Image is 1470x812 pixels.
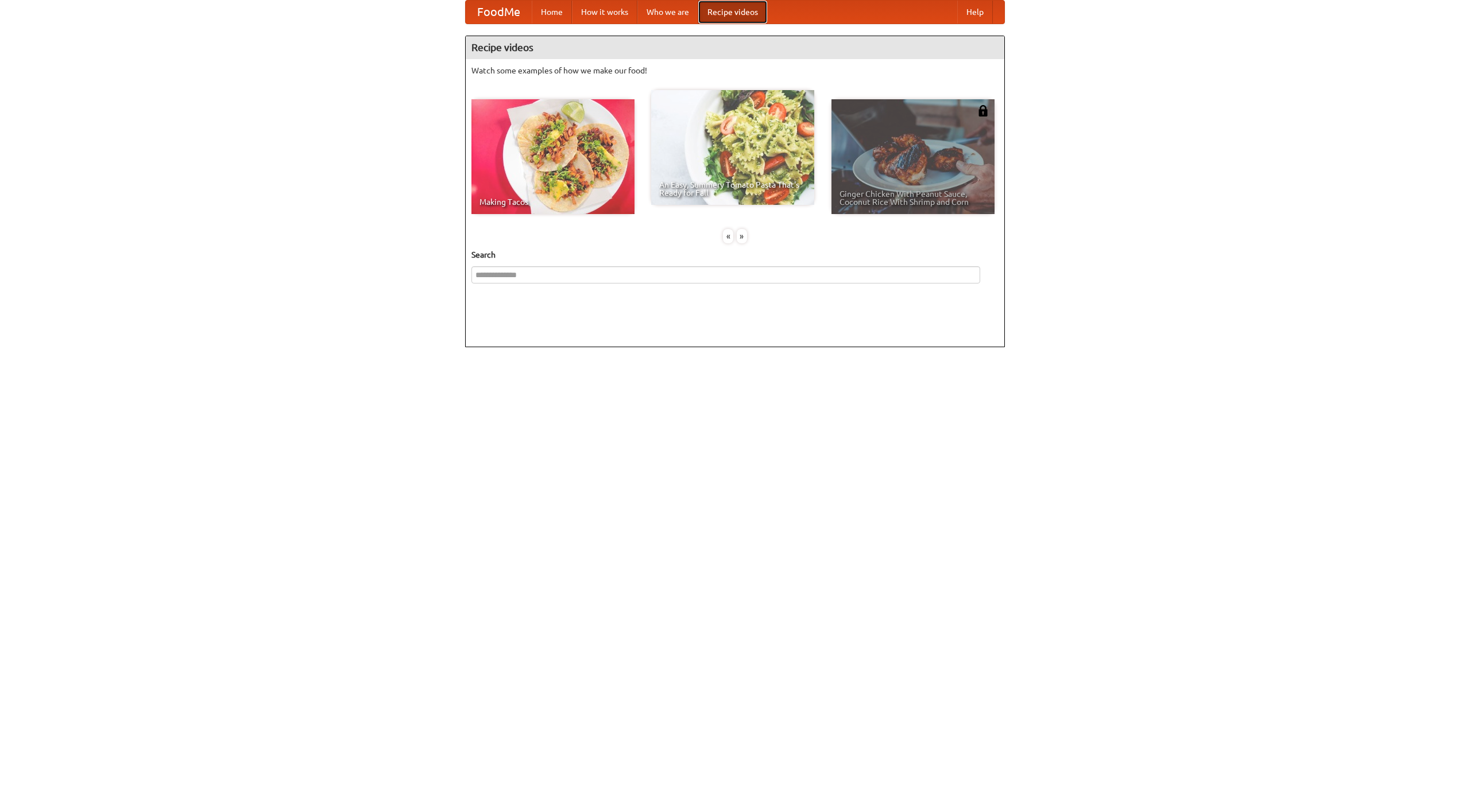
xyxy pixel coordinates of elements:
a: Recipe videos [698,1,767,24]
p: Watch some examples of how we make our food! [471,65,999,76]
a: Help [957,1,993,24]
img: 483408.png [977,105,989,116]
span: An Easy, Summery Tomato Pasta That's Ready for Fall [659,181,806,197]
a: How it works [572,1,637,24]
h5: Search [471,249,999,261]
h4: Recipe videos [466,36,1004,59]
a: An Easy, Summery Tomato Pasta That's Ready for Fall [651,90,814,205]
a: Making Tacos [471,99,635,214]
div: « [723,229,733,243]
span: Making Tacos [479,198,626,206]
a: Home [532,1,572,24]
div: » [737,229,747,243]
a: Who we are [637,1,698,24]
a: FoodMe [466,1,532,24]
